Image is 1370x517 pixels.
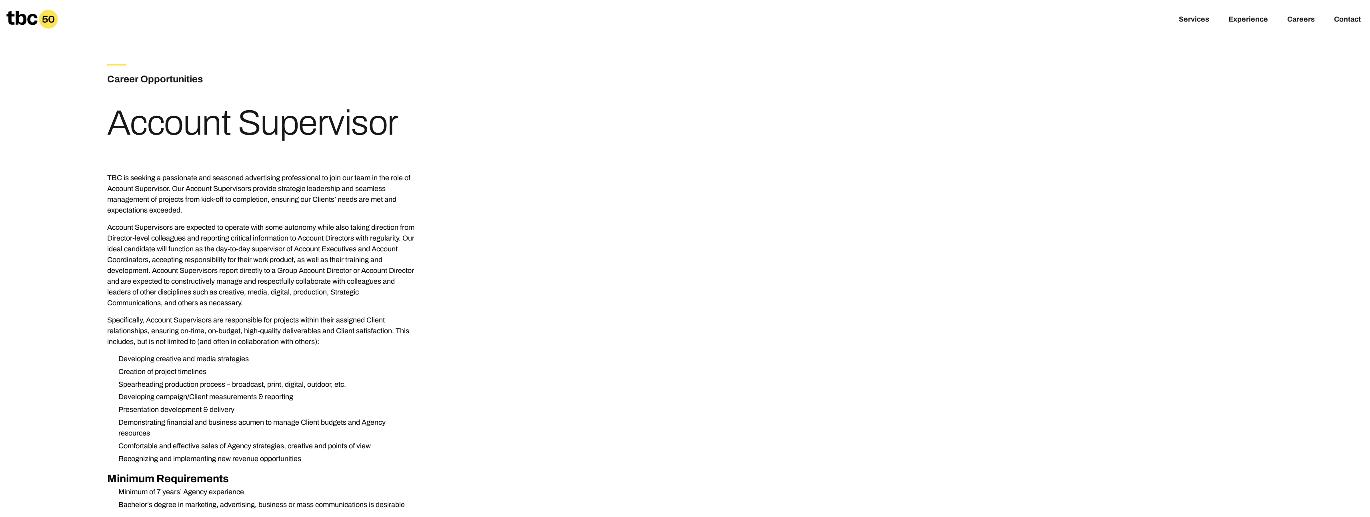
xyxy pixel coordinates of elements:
li: Bachelor's degree in marketing, advertising, business or mass communications is desirable [112,499,414,510]
li: Developing creative and media strategies [112,354,414,364]
a: Homepage [6,10,58,29]
a: Services [1179,15,1209,25]
h3: Career Opportunities [107,72,299,86]
li: Demonstrating financial and business acumen to manage Client budgets and Agency resources [112,417,414,439]
a: Careers [1287,15,1315,25]
li: Spearheading production process – broadcast, print, digital, outdoor, etc. [112,379,414,390]
li: Recognizing and implementing new revenue opportunities [112,453,414,464]
p: Specifically, Account Supervisors are responsible for projects within their assigned Client relat... [107,315,414,347]
li: Presentation development & delivery [112,404,414,415]
p: Account Supervisors are expected to operate with some autonomy while also taking direction from D... [107,222,414,308]
p: TBC is seeking a passionate and seasoned advertising professional to join our team in the role of... [107,173,414,216]
h2: Minimum Requirements [107,471,414,487]
li: Creation of project timelines [112,366,414,377]
li: Minimum of 7 years’ Agency experience [112,487,414,497]
a: Experience [1228,15,1268,25]
h1: Account Supervisor [107,105,398,141]
a: Contact [1334,15,1361,25]
li: Comfortable and effective sales of Agency strategies, creative and points of view [112,441,414,451]
li: Developing campaign/Client measurements & reporting [112,392,414,402]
